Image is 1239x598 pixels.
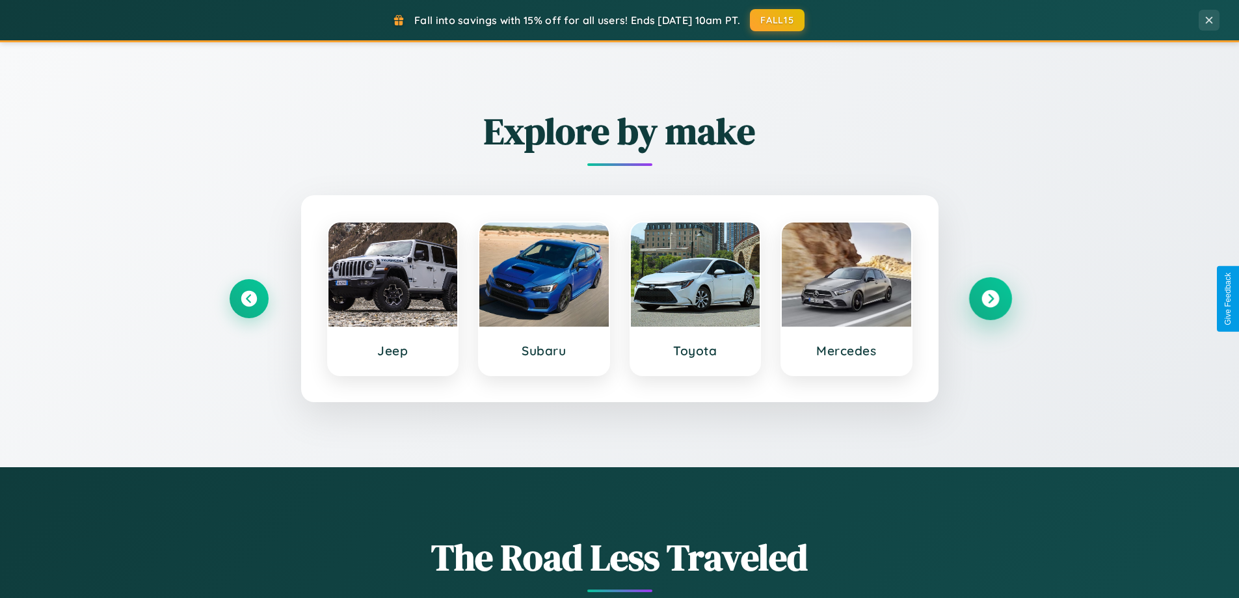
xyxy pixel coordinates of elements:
[341,343,445,359] h3: Jeep
[230,106,1010,156] h2: Explore by make
[795,343,898,359] h3: Mercedes
[414,14,740,27] span: Fall into savings with 15% off for all users! Ends [DATE] 10am PT.
[230,532,1010,582] h1: The Road Less Traveled
[492,343,596,359] h3: Subaru
[1223,273,1232,325] div: Give Feedback
[750,9,805,31] button: FALL15
[644,343,747,359] h3: Toyota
